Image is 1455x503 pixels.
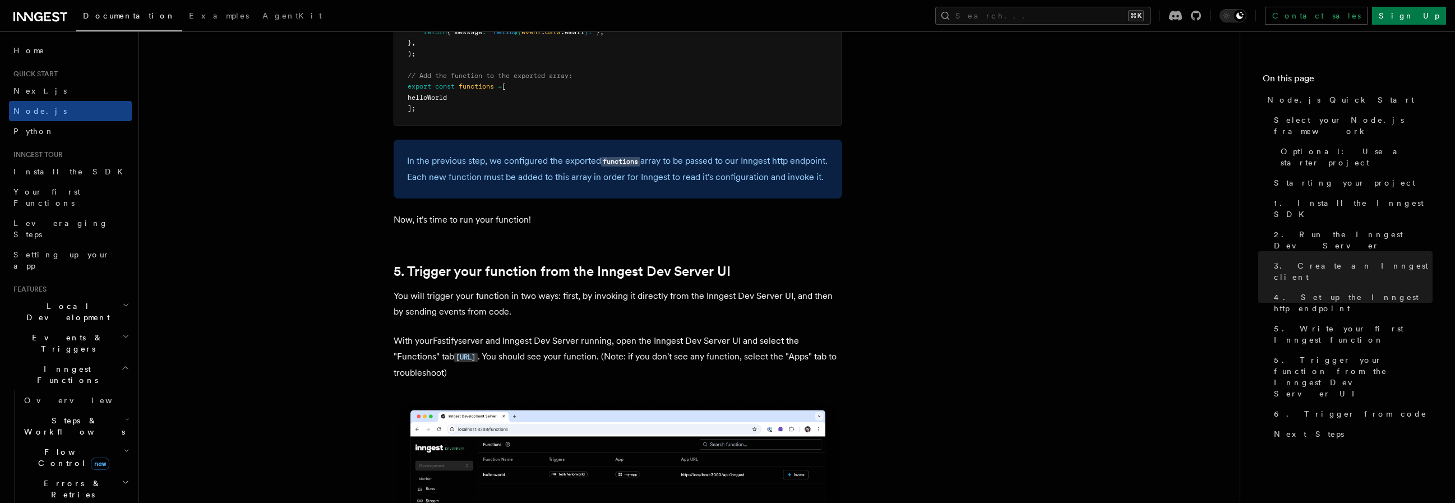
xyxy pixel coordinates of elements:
span: event [521,28,541,36]
a: Python [9,121,132,141]
code: [URL] [454,353,478,362]
span: = [498,82,502,90]
p: With your Fastify server and Inngest Dev Server running, open the Inngest Dev Server UI and selec... [394,333,842,381]
span: ); [408,50,415,58]
a: Select your Node.js framework [1269,110,1433,141]
span: Leveraging Steps [13,219,108,239]
a: Examples [182,3,256,30]
span: Local Development [9,301,122,323]
a: Home [9,40,132,61]
a: Setting up your app [9,244,132,276]
a: 4. Set up the Inngest http endpoint [1269,287,1433,319]
span: } [408,39,412,47]
span: const [435,82,455,90]
span: [ [502,82,506,90]
span: : [482,28,486,36]
span: .email [561,28,584,36]
span: Starting your project [1274,177,1415,188]
span: 3. Create an Inngest client [1274,260,1433,283]
button: Inngest Functions [9,359,132,390]
a: Install the SDK [9,161,132,182]
a: 5. Trigger your function from the Inngest Dev Server UI [1269,350,1433,404]
a: 3. Create an Inngest client [1269,256,1433,287]
a: Contact sales [1265,7,1368,25]
span: . [541,28,545,36]
a: 2. Run the Inngest Dev Server [1269,224,1433,256]
a: 6. Trigger from code [1269,404,1433,424]
span: Python [13,127,54,136]
span: `Hello [490,28,514,36]
button: Local Development [9,296,132,327]
a: Starting your project [1269,173,1433,193]
span: Optional: Use a starter project [1281,146,1433,168]
span: } [584,28,588,36]
kbd: ⌘K [1128,10,1144,21]
a: 5. Write your first Inngest function [1269,319,1433,350]
span: AgentKit [262,11,322,20]
span: Setting up your app [13,250,110,270]
span: Errors & Retries [20,478,122,500]
span: Next Steps [1274,428,1344,440]
span: 5. Trigger your function from the Inngest Dev Server UI [1274,354,1433,399]
span: Flow Control [20,446,123,469]
span: Inngest Functions [9,363,121,386]
span: Inngest tour [9,150,63,159]
span: 2. Run the Inngest Dev Server [1274,229,1433,251]
a: AgentKit [256,3,329,30]
button: Toggle dark mode [1220,9,1246,22]
span: !` [588,28,596,36]
span: Features [9,285,47,294]
span: Overview [24,396,140,405]
a: Your first Functions [9,182,132,213]
span: Quick start [9,70,58,79]
span: helloWorld [408,94,447,101]
p: Now, it's time to run your function! [394,212,842,228]
span: Steps & Workflows [20,415,125,437]
span: Documentation [83,11,175,20]
a: Sign Up [1372,7,1446,25]
span: Examples [189,11,249,20]
h4: On this page [1263,72,1433,90]
a: Leveraging Steps [9,213,132,244]
span: // Add the function to the exported array: [408,72,572,80]
span: Node.js [13,107,67,116]
span: Install the SDK [13,167,130,176]
span: Events & Triggers [9,332,122,354]
a: Next.js [9,81,132,101]
span: 6. Trigger from code [1274,408,1427,419]
span: Node.js Quick Start [1267,94,1414,105]
span: export [408,82,431,90]
a: 5. Trigger your function from the Inngest Dev Server UI [394,264,731,279]
a: Overview [20,390,132,410]
span: , [412,39,415,47]
span: new [91,458,109,470]
span: ${ [514,28,521,36]
span: 4. Set up the Inngest http endpoint [1274,292,1433,314]
span: return [423,28,447,36]
a: Optional: Use a starter project [1276,141,1433,173]
span: Select your Node.js framework [1274,114,1433,137]
span: ]; [408,104,415,112]
button: Flow Controlnew [20,442,132,473]
code: functions [601,157,640,167]
span: 5. Write your first Inngest function [1274,323,1433,345]
span: Next.js [13,86,67,95]
button: Search...⌘K [935,7,1151,25]
span: { message [447,28,482,36]
span: Home [13,45,45,56]
a: 1. Install the Inngest SDK [1269,193,1433,224]
span: functions [459,82,494,90]
button: Steps & Workflows [20,410,132,442]
a: Documentation [76,3,182,31]
a: [URL] [454,351,478,362]
span: 1. Install the Inngest SDK [1274,197,1433,220]
a: Node.js Quick Start [1263,90,1433,110]
a: Next Steps [1269,424,1433,444]
a: Node.js [9,101,132,121]
p: In the previous step, we configured the exported array to be passed to our Inngest http endpoint.... [407,153,829,185]
span: }; [596,28,604,36]
p: You will trigger your function in two ways: first, by invoking it directly from the Inngest Dev S... [394,288,842,320]
button: Events & Triggers [9,327,132,359]
span: Your first Functions [13,187,80,207]
span: data [545,28,561,36]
